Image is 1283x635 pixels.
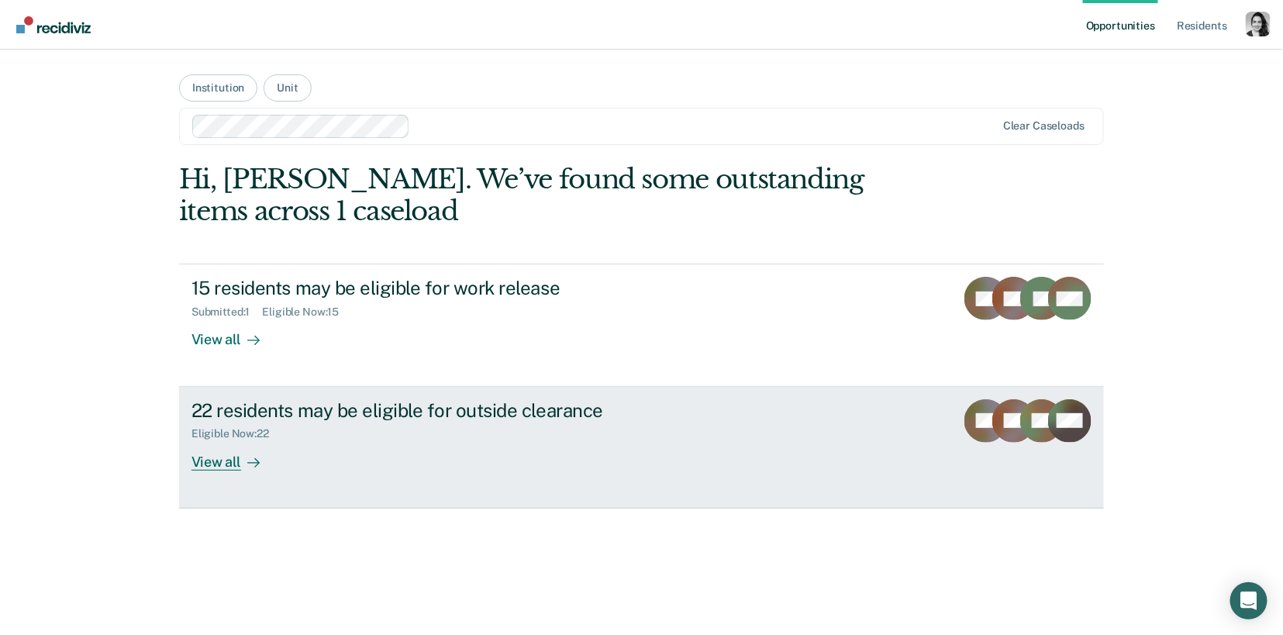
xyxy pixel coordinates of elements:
div: 22 residents may be eligible for outside clearance [191,399,736,422]
a: 22 residents may be eligible for outside clearanceEligible Now:22View all [179,387,1104,509]
button: Profile dropdown button [1246,12,1271,36]
div: Open Intercom Messenger [1230,582,1267,619]
div: View all [191,319,278,349]
div: Eligible Now : 22 [191,427,281,440]
button: Unit [264,74,311,102]
div: View all [191,440,278,471]
button: Institution [179,74,257,102]
img: Recidiviz [16,16,91,33]
a: 15 residents may be eligible for work releaseSubmitted:1Eligible Now:15View all [179,264,1104,386]
div: 15 residents may be eligible for work release [191,277,736,299]
div: Hi, [PERSON_NAME]. We’ve found some outstanding items across 1 caseload [179,164,919,227]
div: Submitted : 1 [191,305,263,319]
div: Eligible Now : 15 [262,305,351,319]
div: Clear caseloads [1003,119,1085,133]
